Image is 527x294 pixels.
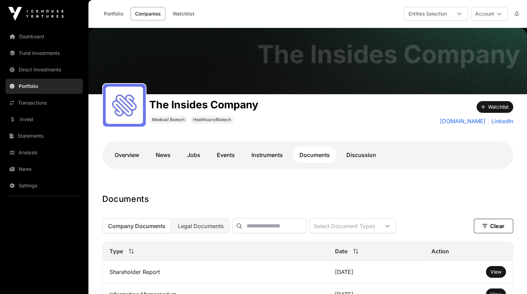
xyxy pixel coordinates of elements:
a: Discussion [339,147,383,163]
iframe: Chat Widget [492,261,527,294]
img: the_insides_company_logo.jpeg [106,87,143,124]
a: Watchlist [168,7,199,20]
button: Watchlist [477,101,513,113]
a: Direct Investments [6,62,83,77]
a: Overview [108,147,146,163]
a: News [6,161,83,177]
a: LinkedIn [488,117,513,125]
h1: The Insides Company [149,98,258,111]
h1: The Insides Company [257,42,520,67]
a: Instruments [245,147,290,163]
span: Healthcare/Biotech [193,117,231,122]
a: Invest [6,112,83,127]
a: View [490,268,501,275]
div: Entities Selection [404,7,451,20]
nav: Tabs [108,147,508,163]
button: Legal Documents [172,218,230,233]
a: Documents [293,147,337,163]
button: Account [471,7,508,21]
button: Clear [474,219,513,233]
a: Transactions [6,95,83,110]
span: Date [335,247,348,255]
span: View [490,269,501,275]
a: Settings [6,178,83,193]
h1: Documents [102,194,513,205]
a: Fund Investments [6,46,83,61]
a: Dashboard [6,29,83,44]
td: [DATE] [328,261,424,283]
img: Icehouse Ventures Logo [8,7,64,21]
a: Statements [6,128,83,144]
a: Analysis [6,145,83,160]
td: Shareholder Report [103,261,328,283]
span: Type [109,247,123,255]
span: Legal Documents [178,223,224,229]
a: News [149,147,178,163]
button: Company Documents [102,218,171,233]
a: Companies [131,7,165,20]
div: Select Document Types [309,219,379,233]
span: Medical/ Biotech [152,117,185,122]
a: Events [210,147,242,163]
a: Portfolio [6,79,83,94]
span: Action [431,247,449,255]
button: View [486,266,506,278]
a: Portfolio [99,7,128,20]
img: The Insides Company [88,28,527,94]
span: Company Documents [108,223,165,229]
a: Jobs [180,147,207,163]
a: [DOMAIN_NAME] [440,117,486,125]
